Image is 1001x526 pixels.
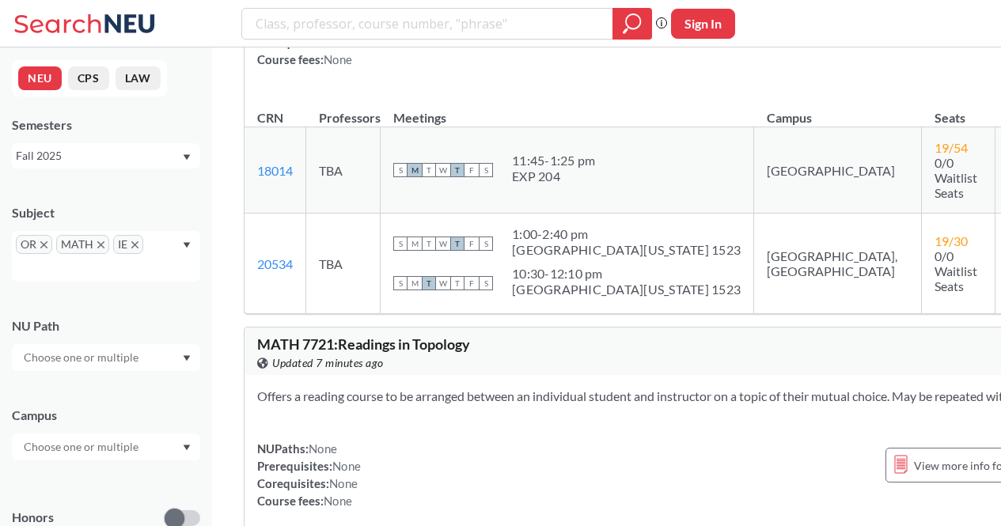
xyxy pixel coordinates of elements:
a: 20534 [257,256,293,271]
div: Subject [12,204,200,221]
div: Fall 2025 [16,147,181,165]
div: 11:45 - 1:25 pm [512,153,595,168]
button: Sign In [671,9,735,39]
span: 0/0 Waitlist Seats [935,155,977,200]
svg: X to remove pill [97,241,104,248]
button: LAW [116,66,161,90]
span: 0/0 Waitlist Seats [935,248,977,293]
td: [GEOGRAPHIC_DATA], [GEOGRAPHIC_DATA] [754,214,922,314]
input: Choose one or multiple [16,348,149,367]
div: Fall 2025Dropdown arrow [12,143,200,168]
span: W [436,237,450,251]
span: S [479,276,493,290]
svg: Dropdown arrow [183,355,191,361]
span: S [393,163,408,177]
div: Semesters [12,116,200,134]
div: Campus [12,407,200,424]
span: S [393,276,408,290]
button: CPS [68,66,109,90]
span: M [408,163,422,177]
span: None [324,52,352,66]
a: 18014 [257,163,293,178]
span: S [393,237,408,251]
input: Class, professor, course number, "phrase" [254,10,601,37]
div: 1:00 - 2:40 pm [512,226,741,242]
span: S [479,237,493,251]
span: None [329,476,358,490]
span: MATHX to remove pill [56,235,109,254]
div: [GEOGRAPHIC_DATA][US_STATE] 1523 [512,242,741,258]
svg: Dropdown arrow [183,445,191,451]
span: None [324,494,352,508]
th: Campus [754,93,922,127]
span: T [450,276,464,290]
span: W [436,163,450,177]
span: F [464,163,479,177]
span: MATH 7721 : Readings in Topology [257,335,470,353]
th: Professors [306,93,381,127]
span: 19 / 54 [935,140,968,155]
span: T [450,237,464,251]
th: Meetings [381,93,754,127]
span: T [422,163,436,177]
span: M [408,237,422,251]
td: TBA [306,214,381,314]
svg: X to remove pill [131,241,138,248]
span: 19 / 30 [935,233,968,248]
span: IEX to remove pill [113,235,143,254]
span: T [422,276,436,290]
button: NEU [18,66,62,90]
span: W [436,276,450,290]
svg: X to remove pill [40,241,47,248]
span: ORX to remove pill [16,235,52,254]
span: Updated 7 minutes ago [272,354,384,372]
span: F [464,276,479,290]
div: Dropdown arrow [12,433,200,460]
div: NUPaths: Prerequisites: Corequisites: Course fees: [257,440,361,509]
input: Choose one or multiple [16,437,149,456]
span: S [479,163,493,177]
th: Seats [922,93,995,127]
svg: Dropdown arrow [183,242,191,248]
div: ORX to remove pillMATHX to remove pillIEX to remove pillDropdown arrow [12,231,200,282]
span: None [309,441,337,456]
td: [GEOGRAPHIC_DATA] [754,127,922,214]
svg: Dropdown arrow [183,154,191,161]
div: CRN [257,109,283,127]
div: 10:30 - 12:10 pm [512,266,741,282]
span: T [450,163,464,177]
div: Dropdown arrow [12,344,200,371]
span: M [408,276,422,290]
span: None [332,459,361,473]
div: [GEOGRAPHIC_DATA][US_STATE] 1523 [512,282,741,297]
span: T [422,237,436,251]
div: NU Path [12,317,200,335]
svg: magnifying glass [623,13,642,35]
span: F [464,237,479,251]
div: magnifying glass [612,8,652,40]
td: TBA [306,127,381,214]
div: EXP 204 [512,168,595,184]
